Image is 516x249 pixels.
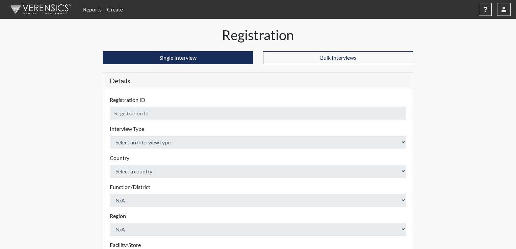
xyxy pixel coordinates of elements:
a: Create [104,3,126,16]
label: Registration ID [110,96,145,104]
label: Facility/Store [110,241,141,249]
button: Single Interview [103,51,253,64]
h5: Details [103,73,413,89]
label: Function/District [110,183,150,191]
label: Region [110,212,126,220]
button: Bulk Interviews [263,51,413,64]
input: Insert a Registration ID, which needs to be a unique alphanumeric value for each interviewee [110,107,406,119]
a: Reports [80,3,104,16]
label: Country [110,154,129,162]
h1: Registration [103,27,413,43]
label: Interview Type [110,125,144,133]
